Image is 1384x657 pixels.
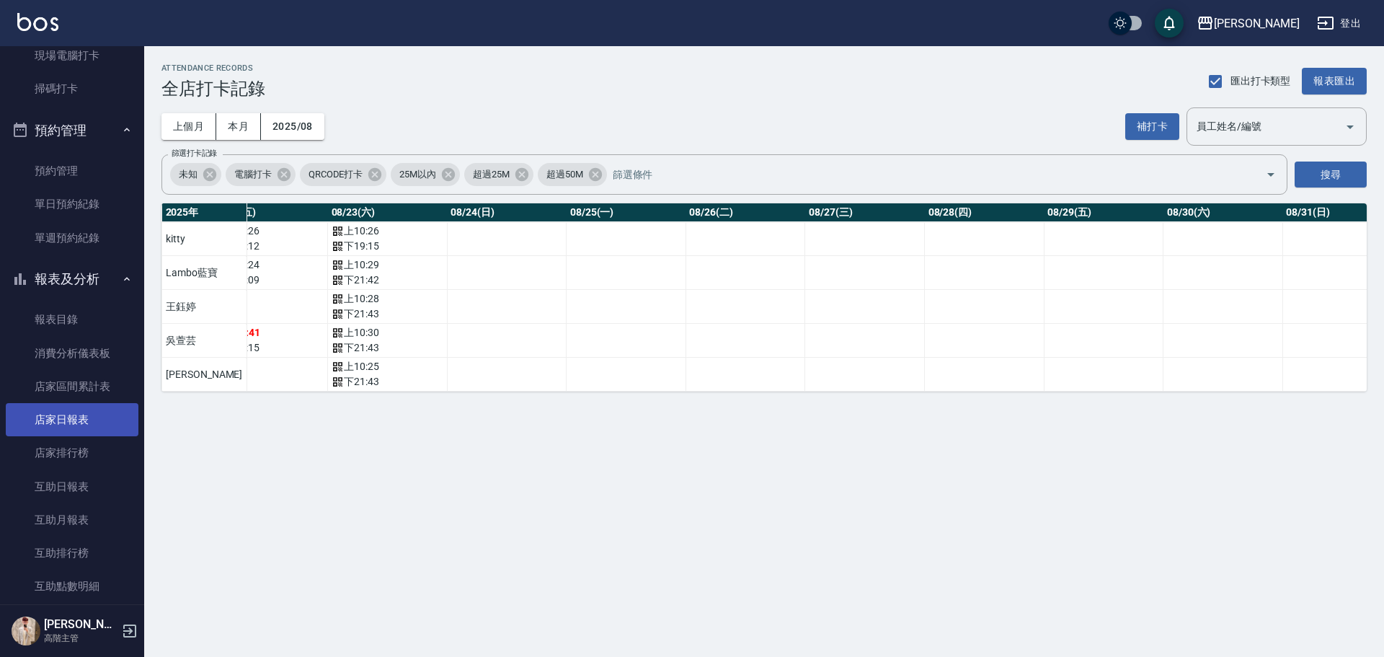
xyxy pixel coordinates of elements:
[208,203,328,222] th: 08/22(五)
[6,370,138,403] a: 店家區間累計表
[1302,68,1367,94] button: 報表匯出
[44,632,117,645] p: 高階主管
[212,325,324,340] div: 上 10:41
[161,203,246,222] th: 2025 年
[6,221,138,255] a: 單週預約紀錄
[212,257,324,273] div: 上 10:24
[6,188,138,221] a: 單日預約紀錄
[226,163,296,186] div: 電腦打卡
[161,222,246,256] td: kitty
[226,167,280,182] span: 電腦打卡
[1191,9,1305,38] button: [PERSON_NAME]
[6,604,138,637] a: 互助業績報表
[6,72,138,105] a: 掃碼打卡
[161,358,246,392] td: [PERSON_NAME]
[170,163,221,186] div: 未知
[6,260,138,298] button: 報表及分析
[332,325,443,340] div: 上 10:30
[12,617,40,645] img: Person
[332,224,443,239] div: 上 10:26
[6,39,138,72] a: 現場電腦打卡
[332,359,443,374] div: 上 10:25
[1125,113,1179,140] button: 補打卡
[332,239,443,254] div: 下 19:15
[332,257,443,273] div: 上 10:29
[161,113,216,140] button: 上個月
[1295,162,1367,188] button: 搜尋
[464,167,518,182] span: 超過25M
[216,113,261,140] button: 本月
[261,113,324,140] button: 2025/08
[172,148,217,159] label: 篩選打卡記錄
[212,224,324,239] div: 上 10:26
[170,167,206,182] span: 未知
[464,163,533,186] div: 超過25M
[1044,203,1163,222] th: 08/29(五)
[447,203,567,222] th: 08/24(日)
[300,167,372,182] span: QRCODE打卡
[609,162,1241,188] input: 篩選條件
[332,291,443,307] div: 上 10:28
[391,167,445,182] span: 25M以內
[332,273,443,288] div: 下 21:42
[6,470,138,503] a: 互助日報表
[805,203,925,222] th: 08/27(三)
[6,112,138,149] button: 預約管理
[6,436,138,469] a: 店家排行榜
[44,617,117,632] h5: [PERSON_NAME]
[332,374,443,389] div: 下 21:43
[161,63,265,73] h2: ATTENDANCE RECORDS
[391,163,460,186] div: 25M以內
[567,203,686,222] th: 08/25(一)
[212,239,324,254] div: 下 19:12
[328,203,448,222] th: 08/23(六)
[300,163,387,186] div: QRCODE打卡
[332,340,443,356] div: 下 21:43
[6,570,138,603] a: 互助點數明細
[538,167,592,182] span: 超過50M
[161,256,246,290] td: Lambo藍寶
[6,503,138,537] a: 互助月報表
[1214,14,1300,32] div: [PERSON_NAME]
[1155,9,1184,38] button: save
[538,163,607,186] div: 超過50M
[332,307,443,322] div: 下 21:43
[6,303,138,336] a: 報表目錄
[6,403,138,436] a: 店家日報表
[1339,115,1362,138] button: Open
[161,79,265,99] h3: 全店打卡記錄
[212,273,324,288] div: 下 21:09
[17,13,58,31] img: Logo
[6,537,138,570] a: 互助排行榜
[1311,10,1367,37] button: 登出
[161,290,246,324] td: 王鈺婷
[6,337,138,370] a: 消費分析儀表板
[925,203,1044,222] th: 08/28(四)
[1163,203,1283,222] th: 08/30(六)
[6,154,138,188] a: 預約管理
[1259,163,1282,186] button: Open
[686,203,805,222] th: 08/26(二)
[212,340,324,356] div: 下 21:15
[161,324,246,358] td: 吳萱芸
[1230,74,1291,89] span: 匯出打卡類型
